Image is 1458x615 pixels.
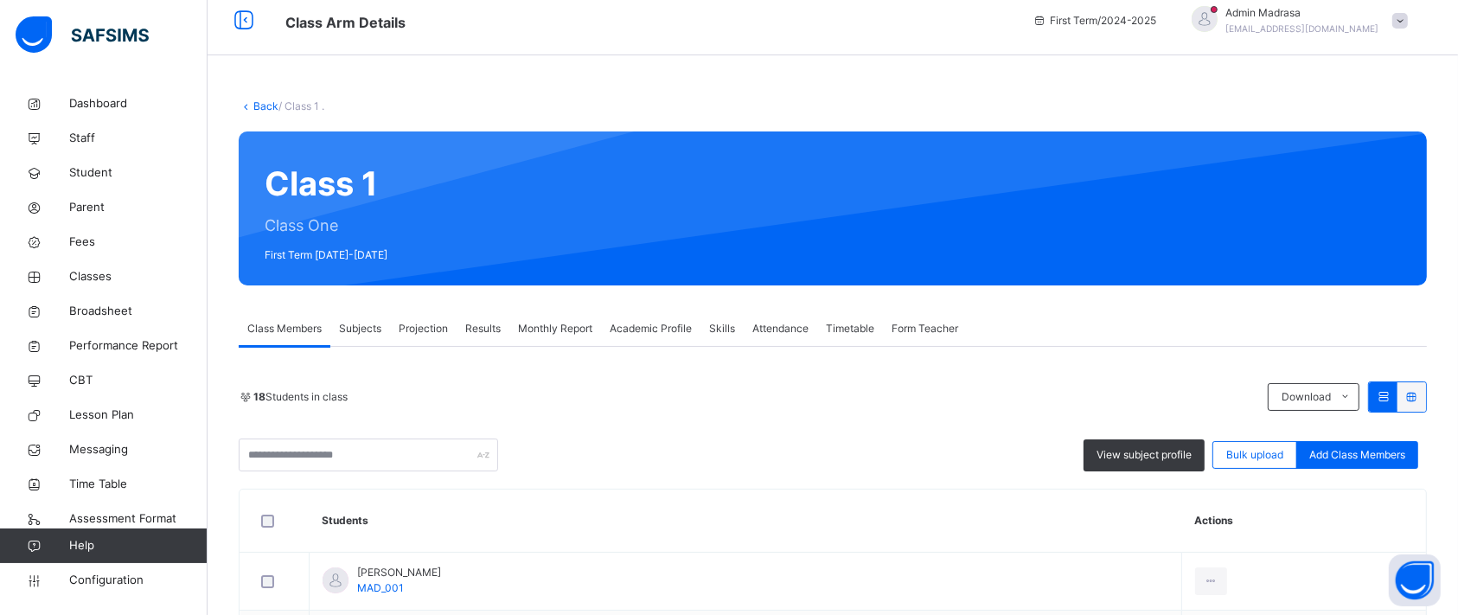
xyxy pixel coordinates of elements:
[247,321,322,336] span: Class Members
[1226,447,1283,463] span: Bulk upload
[826,321,874,336] span: Timetable
[69,476,208,493] span: Time Table
[69,537,207,554] span: Help
[69,164,208,182] span: Student
[1226,23,1379,34] span: [EMAIL_ADDRESS][DOMAIN_NAME]
[253,99,278,112] a: Back
[253,389,348,405] span: Students in class
[69,441,208,458] span: Messaging
[278,99,324,112] span: / Class 1 .
[709,321,735,336] span: Skills
[1097,447,1192,463] span: View subject profile
[253,390,265,403] b: 18
[357,581,404,594] span: MAD_001
[1174,5,1416,36] div: AdminMadrasa
[892,321,958,336] span: Form Teacher
[339,321,381,336] span: Subjects
[69,407,208,424] span: Lesson Plan
[752,321,809,336] span: Attendance
[16,16,149,53] img: safsims
[310,490,1182,553] th: Students
[1309,447,1405,463] span: Add Class Members
[1282,389,1331,405] span: Download
[69,95,208,112] span: Dashboard
[1182,490,1426,553] th: Actions
[518,321,592,336] span: Monthly Report
[69,234,208,251] span: Fees
[69,510,208,528] span: Assessment Format
[69,372,208,389] span: CBT
[610,321,692,336] span: Academic Profile
[69,572,207,589] span: Configuration
[69,303,208,320] span: Broadsheet
[69,268,208,285] span: Classes
[69,130,208,147] span: Staff
[69,199,208,216] span: Parent
[285,14,406,31] span: Class Arm Details
[1389,554,1441,606] button: Open asap
[465,321,501,336] span: Results
[399,321,448,336] span: Projection
[1226,5,1379,21] span: Admin Madrasa
[357,565,441,580] span: [PERSON_NAME]
[69,337,208,355] span: Performance Report
[1033,13,1157,29] span: session/term information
